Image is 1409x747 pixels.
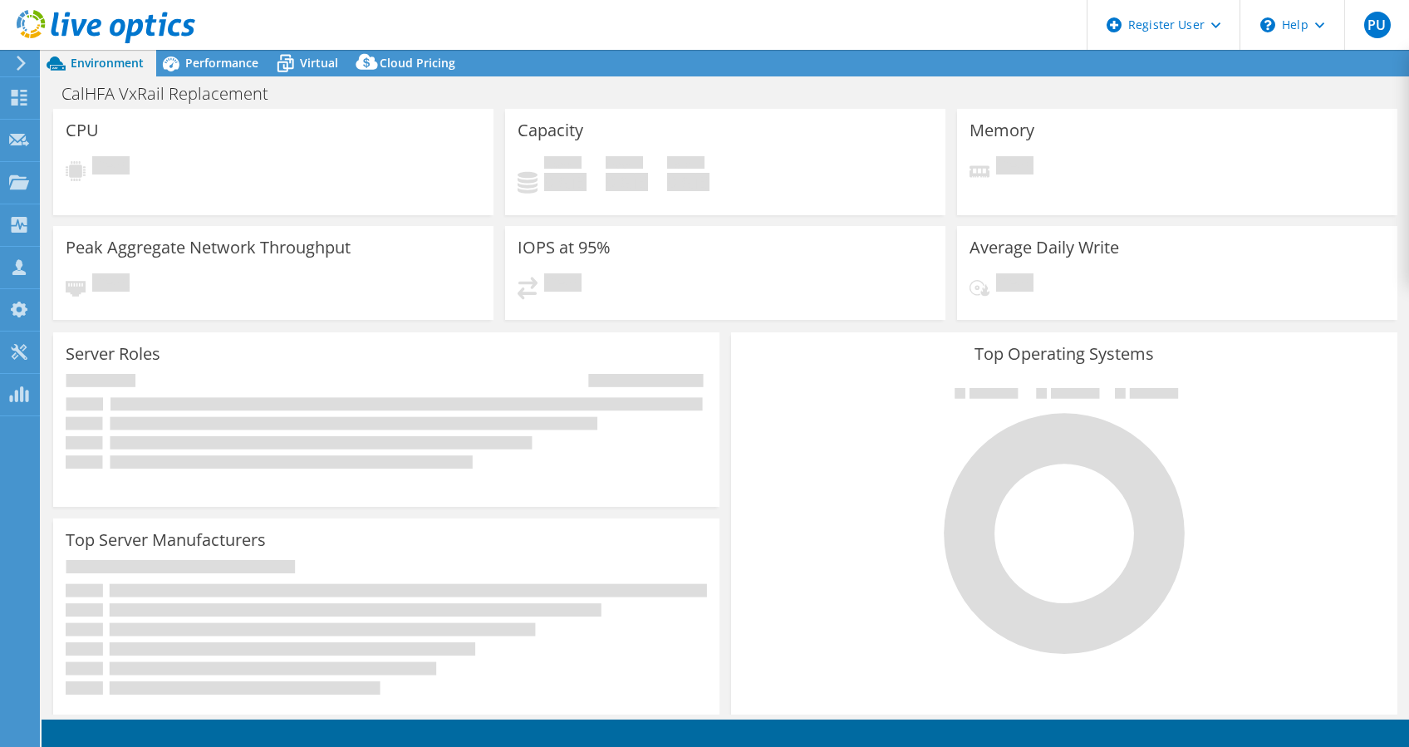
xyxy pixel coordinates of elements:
[300,55,338,71] span: Virtual
[518,238,611,257] h3: IOPS at 95%
[667,173,709,191] h4: 0 GiB
[544,173,587,191] h4: 0 GiB
[92,156,130,179] span: Pending
[54,85,294,103] h1: CalHFA VxRail Replacement
[71,55,144,71] span: Environment
[744,345,1385,363] h3: Top Operating Systems
[66,238,351,257] h3: Peak Aggregate Network Throughput
[606,173,648,191] h4: 0 GiB
[66,531,266,549] h3: Top Server Manufacturers
[66,345,160,363] h3: Server Roles
[1364,12,1391,38] span: PU
[66,121,99,140] h3: CPU
[518,121,583,140] h3: Capacity
[185,55,258,71] span: Performance
[970,121,1034,140] h3: Memory
[996,156,1033,179] span: Pending
[380,55,455,71] span: Cloud Pricing
[970,238,1119,257] h3: Average Daily Write
[996,273,1033,296] span: Pending
[667,156,704,173] span: Total
[606,156,643,173] span: Free
[544,156,582,173] span: Used
[1260,17,1275,32] svg: \n
[92,273,130,296] span: Pending
[544,273,582,296] span: Pending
